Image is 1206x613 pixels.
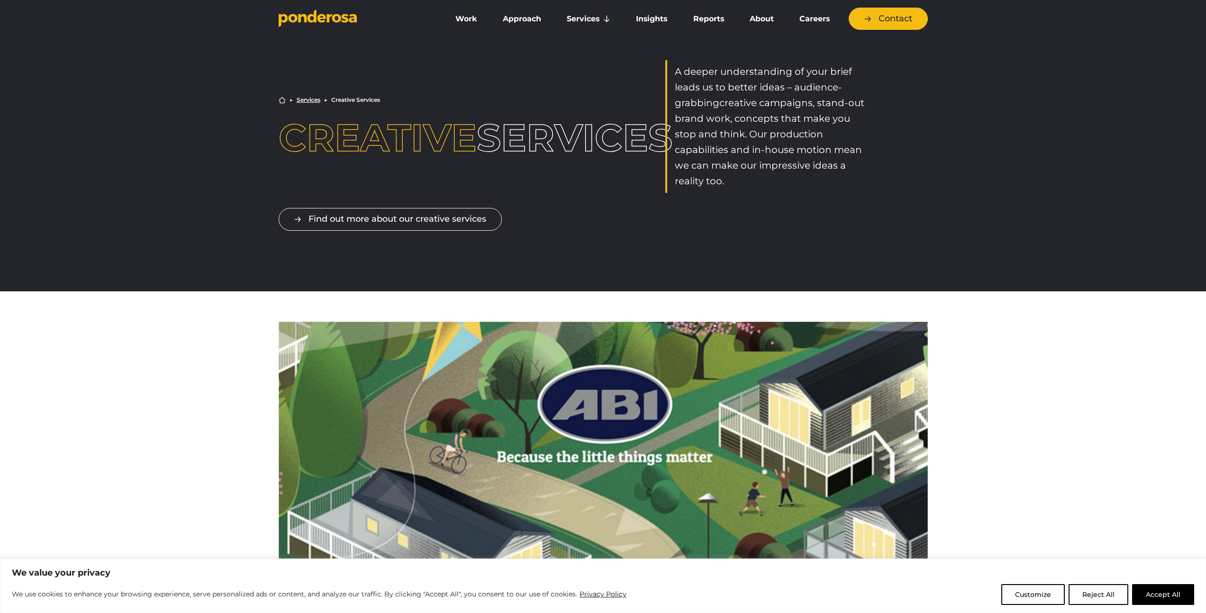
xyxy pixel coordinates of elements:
[279,208,502,230] a: Find out more about our creative services
[849,8,928,30] a: Contact
[297,97,320,103] a: Services
[1132,584,1194,605] button: Accept All
[739,9,785,29] a: About
[279,97,286,104] a: Home
[331,97,380,103] li: Creative Services
[12,567,1194,578] p: We value your privacy
[492,9,552,29] a: Approach
[279,119,541,157] h1: Services
[789,9,841,29] a: Careers
[675,66,852,108] span: A deeper understanding of your brief leads us to better ideas – audience-grabbing
[290,97,293,103] li: ▶︎
[556,9,621,29] a: Services
[324,97,327,103] li: ▶︎
[12,588,627,600] p: We use cookies to enhance your browsing experience, serve personalized ads or content, and analyz...
[279,115,477,161] span: Creative
[682,9,735,29] a: Reports
[1069,584,1128,605] button: Reject All
[444,9,488,29] a: Work
[279,9,430,28] a: Go to homepage
[579,588,627,600] a: Privacy Policy
[625,9,678,29] a: Insights
[719,97,813,108] span: creative campaigns
[1001,584,1065,605] button: Customize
